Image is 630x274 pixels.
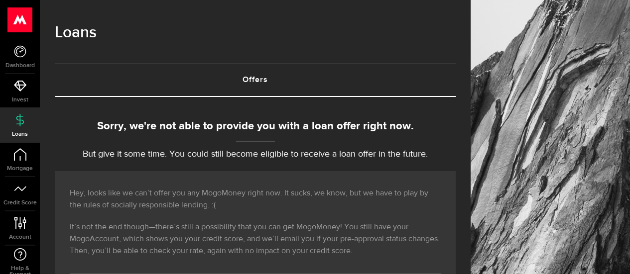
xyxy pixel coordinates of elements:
[55,20,456,46] h1: Loans
[55,63,456,97] ul: Tabs Navigation
[55,148,456,161] p: But give it some time. You could still become eligible to receive a loan offer in the future.
[70,187,441,211] p: Hey, looks like we can’t offer you any MogoMoney right now. It sucks, we know, but we have to pla...
[55,64,456,96] a: Offers
[70,221,441,257] p: It’s not the end though—there’s still a possibility that you can get MogoMoney! You still have yo...
[55,118,456,135] div: Sorry, we're not able to provide you with a loan offer right now.
[588,232,630,274] iframe: LiveChat chat widget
